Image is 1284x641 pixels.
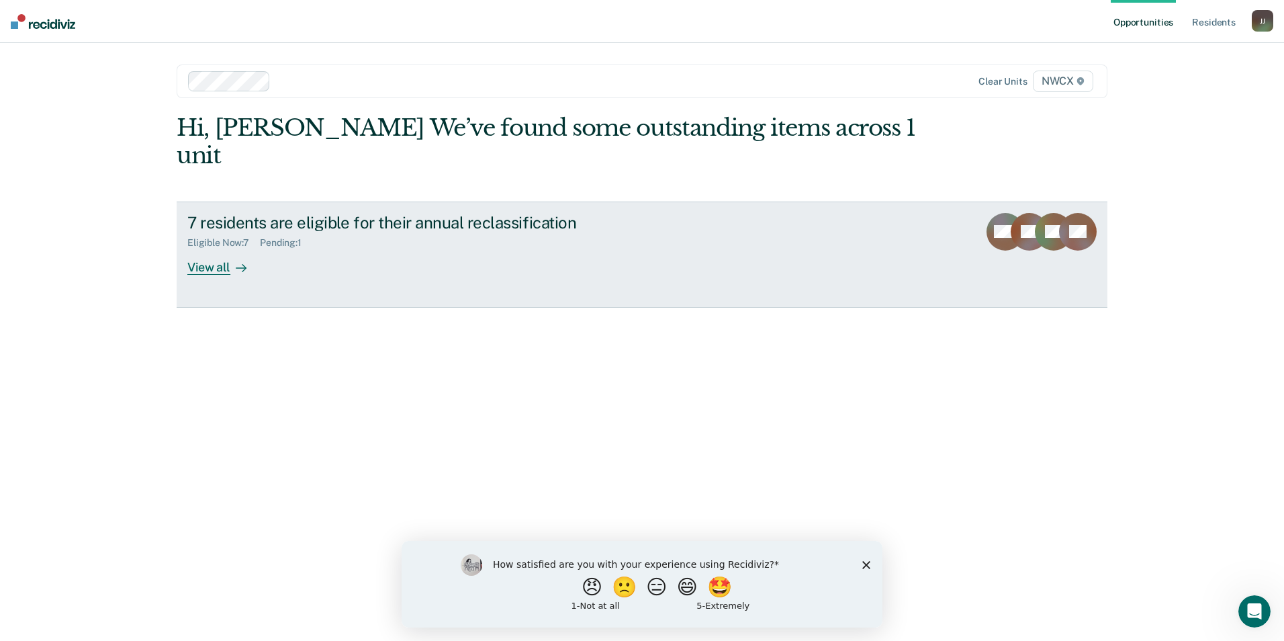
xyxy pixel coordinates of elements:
span: NWCX [1033,71,1093,92]
iframe: Intercom live chat [1238,595,1271,628]
button: JJ [1252,10,1273,32]
div: Pending : 1 [260,237,312,249]
img: Recidiviz [11,14,75,29]
div: J J [1252,10,1273,32]
a: 7 residents are eligible for their annual reclassificationEligible Now:7Pending:1View all [177,202,1107,308]
div: View all [187,249,263,275]
div: Hi, [PERSON_NAME] We’ve found some outstanding items across 1 unit [177,114,921,169]
div: Eligible Now : 7 [187,237,260,249]
div: 7 residents are eligible for their annual reclassification [187,213,659,232]
div: Clear units [978,76,1027,87]
iframe: Survey by Kim from Recidiviz [402,541,882,628]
